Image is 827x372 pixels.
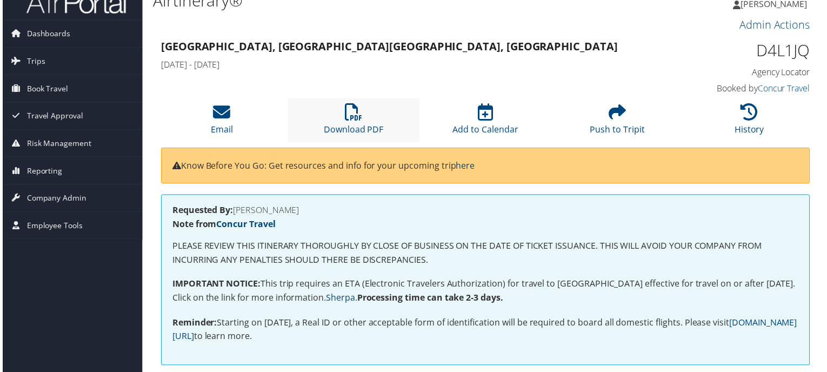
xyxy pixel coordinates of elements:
[24,21,68,48] span: Dashboards
[171,318,216,330] strong: Reminder:
[171,207,801,216] h4: [PERSON_NAME]
[24,214,81,241] span: Employee Tools
[760,83,812,95] a: Concur Travel
[171,220,275,231] strong: Note from
[737,110,766,136] a: History
[171,205,232,217] strong: Requested By:
[215,220,275,231] a: Concur Travel
[159,39,619,54] strong: [GEOGRAPHIC_DATA], [GEOGRAPHIC_DATA] [GEOGRAPHIC_DATA], [GEOGRAPHIC_DATA]
[171,241,801,268] p: PLEASE REVIEW THIS ITINERARY THOROUGHLY BY CLOSE OF BUSINESS ON THE DATE OF TICKET ISSUANCE. THIS...
[171,160,801,174] p: Know Before You Go: Get resources and info for your upcoming trip
[171,279,801,307] p: This trip requires an ETA (Electronic Travelers Authorization) for travel to [GEOGRAPHIC_DATA] ef...
[325,294,355,305] a: Sherpa
[24,48,43,75] span: Trips
[159,59,645,71] h4: [DATE] - [DATE]
[662,39,813,62] h1: D4L1JQ
[209,110,231,136] a: Email
[24,131,89,158] span: Risk Management
[742,18,812,32] a: Admin Actions
[591,110,646,136] a: Push to Tripit
[171,280,259,291] strong: IMPORTANT NOTICE:
[456,161,475,172] a: here
[323,110,383,136] a: Download PDF
[24,158,60,185] span: Reporting
[453,110,519,136] a: Add to Calendar
[357,294,504,305] strong: Processing time can take 2-3 days.
[662,67,813,78] h4: Agency Locator
[24,103,81,130] span: Travel Approval
[171,318,801,346] p: Starting on [DATE], a Real ID or other acceptable form of identification will be required to boar...
[24,76,66,103] span: Book Travel
[662,83,813,95] h4: Booked by
[24,186,84,213] span: Company Admin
